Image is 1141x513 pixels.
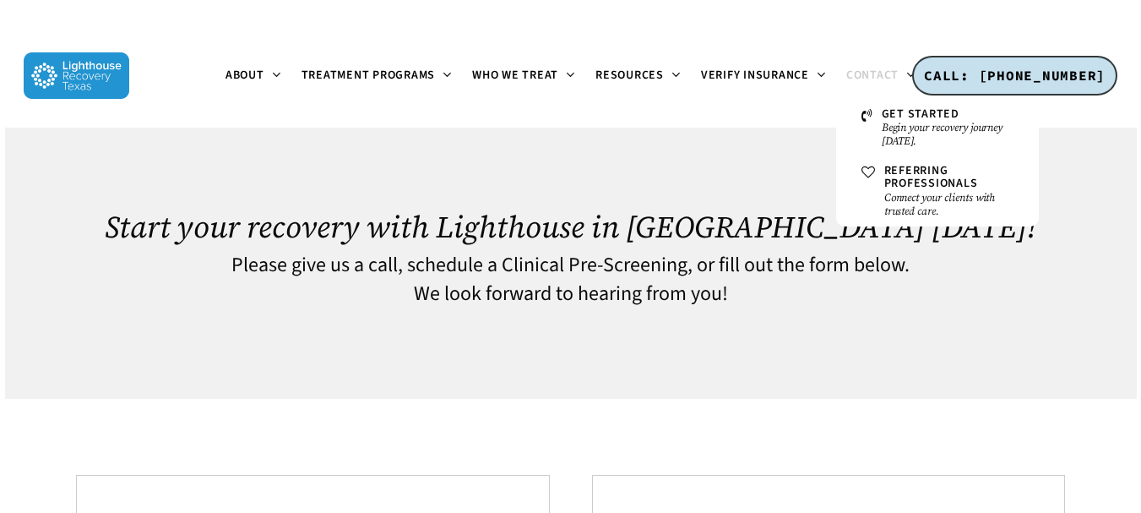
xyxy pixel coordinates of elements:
h1: Start your recovery with Lighthouse in [GEOGRAPHIC_DATA] [DATE]! [76,210,1065,244]
a: About [215,69,291,83]
a: Contact [836,69,926,83]
a: Verify Insurance [691,69,836,83]
h4: Please give us a call, schedule a Clinical Pre-Screening, or fill out the form below. [76,254,1065,276]
span: Who We Treat [472,67,558,84]
h4: We look forward to hearing from you! [76,283,1065,305]
a: Treatment Programs [291,69,463,83]
a: CALL: [PHONE_NUMBER] [912,56,1117,96]
span: Resources [595,67,664,84]
span: CALL: [PHONE_NUMBER] [924,67,1106,84]
small: Begin your recovery journey [DATE]. [882,121,1013,148]
small: Connect your clients with trusted care. [884,191,1013,218]
a: Referring ProfessionalsConnect your clients with trusted care. [853,156,1022,226]
span: Contact [846,67,899,84]
img: Lighthouse Recovery Texas [24,52,129,99]
span: About [225,67,264,84]
span: Get Started [882,106,959,123]
a: Get StartedBegin your recovery journey [DATE]. [853,100,1022,156]
span: Verify Insurance [701,67,809,84]
a: Resources [585,69,691,83]
span: Treatment Programs [302,67,436,84]
a: Who We Treat [462,69,585,83]
span: Referring Professionals [884,162,978,192]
